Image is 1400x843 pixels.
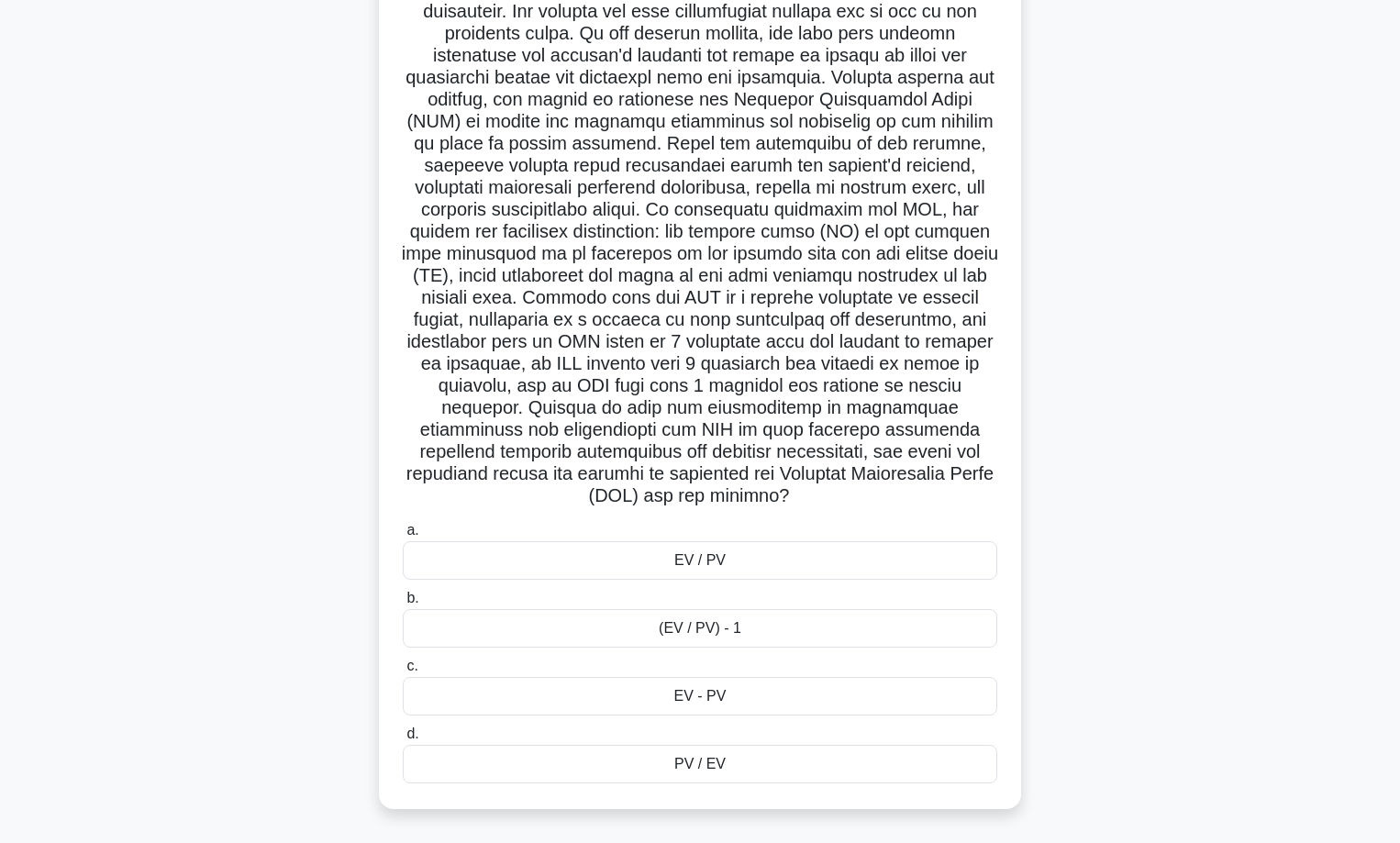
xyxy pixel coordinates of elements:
[403,609,997,648] div: (EV / PV) - 1
[403,677,997,715] div: EV - PV
[406,658,417,673] span: c.
[406,726,418,741] span: d.
[406,522,418,538] span: a.
[403,745,997,783] div: PV / EV
[406,590,418,605] span: b.
[403,541,997,580] div: EV / PV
